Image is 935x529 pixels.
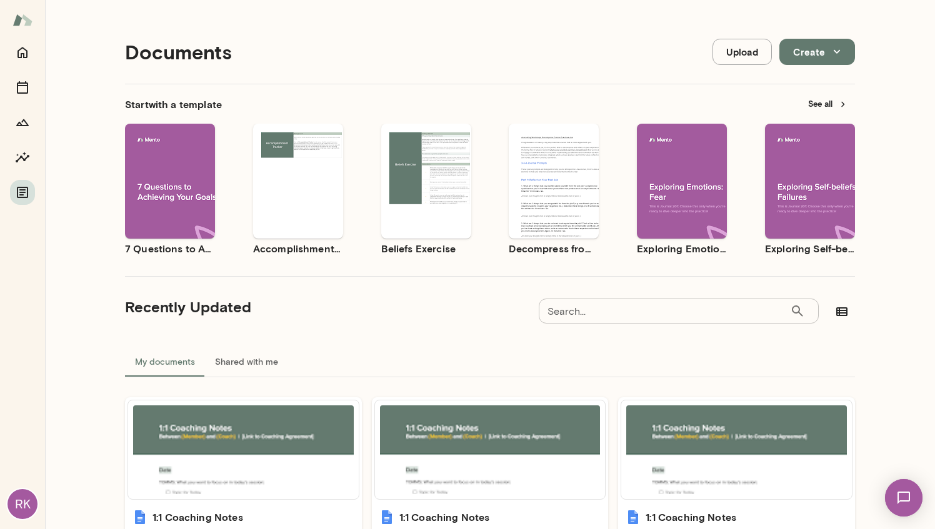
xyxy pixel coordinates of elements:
[712,39,772,65] button: Upload
[125,347,205,377] button: My documents
[7,489,37,519] div: RK
[12,8,32,32] img: Mento
[10,110,35,135] button: Growth Plan
[205,347,288,377] button: Shared with me
[399,510,490,525] h6: 1:1 Coaching Notes
[10,145,35,170] button: Insights
[125,347,855,377] div: documents tabs
[125,40,232,64] h4: Documents
[779,39,855,65] button: Create
[765,241,855,256] h6: Exploring Self-beliefs: Failures
[10,180,35,205] button: Documents
[646,510,736,525] h6: 1:1 Coaching Notes
[801,94,855,114] button: See all
[10,40,35,65] button: Home
[637,241,727,256] h6: Exploring Emotions: Fear
[626,510,641,525] img: 1:1 Coaching Notes
[132,510,147,525] img: 1:1 Coaching Notes
[509,241,599,256] h6: Decompress from a Job
[125,97,222,112] h6: Start with a template
[152,510,243,525] h6: 1:1 Coaching Notes
[253,241,343,256] h6: Accomplishment Tracker
[125,297,251,317] h5: Recently Updated
[125,241,215,256] h6: 7 Questions to Achieving Your Goals
[381,241,471,256] h6: Beliefs Exercise
[379,510,394,525] img: 1:1 Coaching Notes
[10,75,35,100] button: Sessions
